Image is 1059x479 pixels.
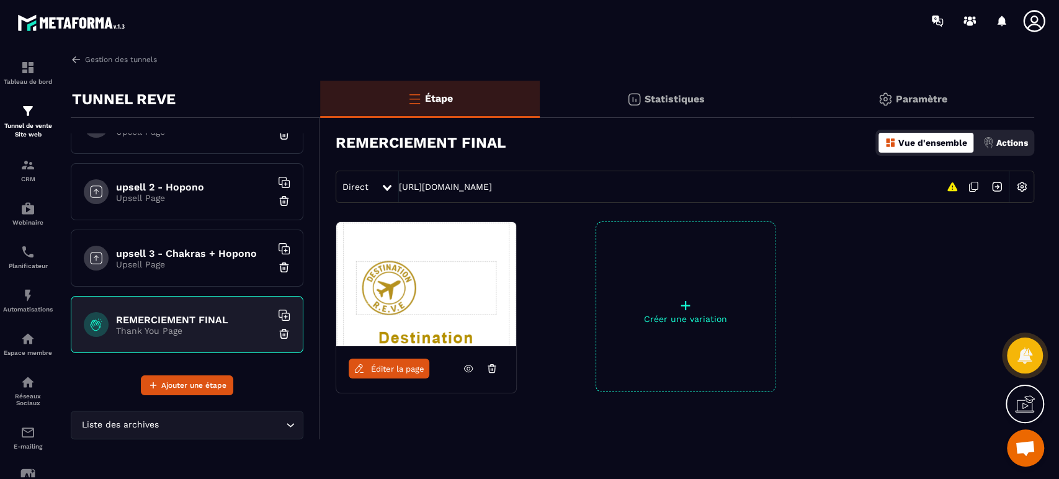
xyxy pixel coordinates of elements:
a: social-networksocial-networkRéseaux Sociaux [3,365,53,416]
img: automations [20,331,35,346]
p: CRM [3,176,53,182]
p: Tunnel de vente Site web [3,122,53,139]
a: schedulerschedulerPlanificateur [3,235,53,279]
h6: upsell 2 - Hopono [116,181,271,193]
p: Upsell Page [116,193,271,203]
img: trash [278,328,290,340]
img: arrow [71,54,82,65]
h3: REMERCIEMENT FINAL [336,134,506,151]
img: automations [20,201,35,216]
p: E-mailing [3,443,53,450]
p: Automatisations [3,306,53,313]
img: stats.20deebd0.svg [627,92,641,107]
div: Search for option [71,411,303,439]
span: Direct [342,182,369,192]
img: email [20,425,35,440]
p: + [596,297,775,314]
img: setting-gr.5f69749f.svg [878,92,893,107]
p: Étape [425,92,453,104]
img: setting-w.858f3a88.svg [1010,175,1034,199]
div: Ouvrir le chat [1007,429,1044,467]
h6: upsell 3 - Chakras + Hopono [116,248,271,259]
img: arrow-next.bcc2205e.svg [985,175,1009,199]
img: logo [17,11,129,34]
p: Réseaux Sociaux [3,393,53,406]
p: Thank You Page [116,326,271,336]
span: Éditer la page [371,364,424,374]
a: automationsautomationsEspace membre [3,322,53,365]
img: dashboard-orange.40269519.svg [885,137,896,148]
img: trash [278,128,290,141]
input: Search for option [161,418,283,432]
img: bars-o.4a397970.svg [407,91,422,106]
p: Vue d'ensemble [898,138,967,148]
p: Webinaire [3,219,53,226]
img: scheduler [20,244,35,259]
img: formation [20,158,35,172]
p: Planificateur [3,262,53,269]
img: trash [278,261,290,274]
p: Actions [996,138,1028,148]
img: social-network [20,375,35,390]
p: Statistiques [645,93,705,105]
p: Upsell Page [116,259,271,269]
a: emailemailE-mailing [3,416,53,459]
img: formation [20,104,35,119]
a: automationsautomationsAutomatisations [3,279,53,322]
img: trash [278,195,290,207]
img: automations [20,288,35,303]
a: formationformationCRM [3,148,53,192]
p: Paramètre [896,93,947,105]
p: Créer une variation [596,314,775,324]
a: [URL][DOMAIN_NAME] [399,182,492,192]
a: automationsautomationsWebinaire [3,192,53,235]
h6: REMERCIEMENT FINAL [116,314,271,326]
button: Ajouter une étape [141,375,233,395]
p: TUNNEL REVE [72,87,176,112]
span: Ajouter une étape [161,379,226,392]
span: Liste des archives [79,418,161,432]
a: formationformationTunnel de vente Site web [3,94,53,148]
p: Tableau de bord [3,78,53,85]
a: Gestion des tunnels [71,54,157,65]
a: Éditer la page [349,359,429,378]
a: formationformationTableau de bord [3,51,53,94]
img: actions.d6e523a2.png [983,137,994,148]
p: Espace membre [3,349,53,356]
img: formation [20,60,35,75]
img: image [336,222,516,346]
p: Upsell Page [116,127,271,137]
